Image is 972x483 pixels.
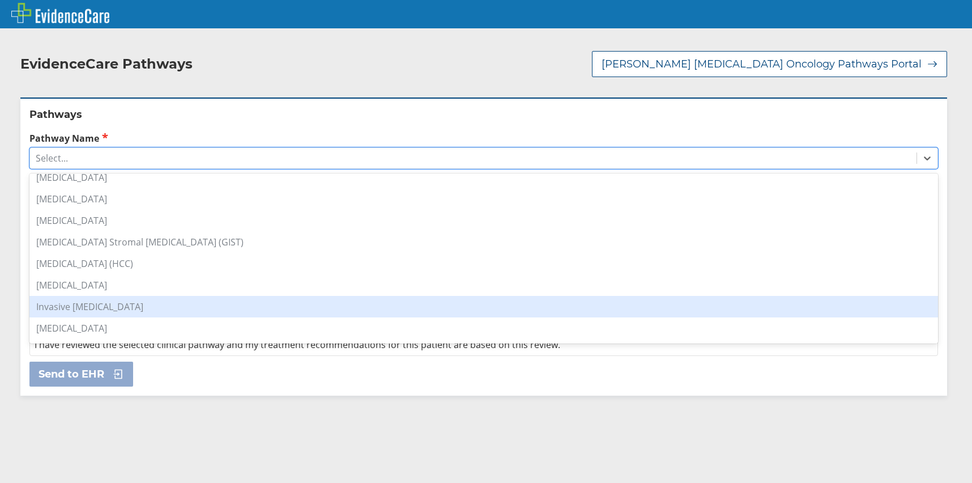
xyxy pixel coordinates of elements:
span: Send to EHR [39,367,104,381]
div: Known Squamous and [MEDICAL_DATA] [MEDICAL_DATA] [29,339,938,361]
div: Select... [36,152,68,164]
div: [MEDICAL_DATA] [29,188,938,210]
div: Invasive [MEDICAL_DATA] [29,296,938,317]
div: [MEDICAL_DATA] [29,210,938,231]
img: EvidenceCare [11,3,109,23]
span: I have reviewed the selected clinical pathway and my treatment recommendations for this patient a... [35,338,560,351]
div: [MEDICAL_DATA] Stromal [MEDICAL_DATA] (GIST) [29,231,938,253]
div: [MEDICAL_DATA] [29,317,938,339]
div: [MEDICAL_DATA] [29,167,938,188]
div: [MEDICAL_DATA] (HCC) [29,253,938,274]
label: Pathway Name [29,132,938,145]
h2: Pathways [29,108,938,121]
span: [PERSON_NAME] [MEDICAL_DATA] Oncology Pathways Portal [602,57,922,71]
div: [MEDICAL_DATA] [29,274,938,296]
button: [PERSON_NAME] [MEDICAL_DATA] Oncology Pathways Portal [592,51,947,77]
button: Send to EHR [29,362,133,387]
h2: EvidenceCare Pathways [20,56,193,73]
